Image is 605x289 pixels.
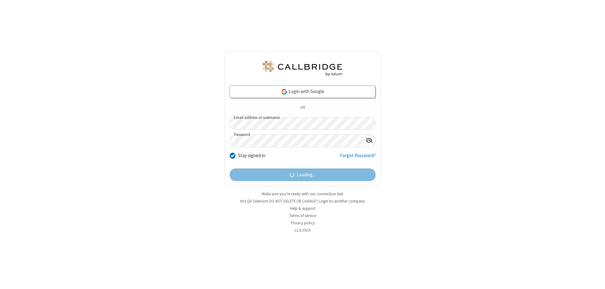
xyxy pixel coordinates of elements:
input: Email address or username [230,117,376,130]
div: Show password [363,135,375,146]
button: Login to another company [319,198,365,204]
img: QA Selenium DO NOT DELETE OR CHANGE [262,61,343,76]
li: v2.6.350.6 [225,227,381,233]
li: Not QA Selenium DO NOT DELETE OR CHANGE? [225,198,381,204]
iframe: Chat [589,273,600,285]
span: Loading... [297,171,315,179]
a: Make sure you're ready with our connection test [262,191,343,197]
label: Stay signed in [238,152,265,159]
a: Terms of service [289,213,316,218]
input: Password [230,135,363,147]
a: Privacy policy [291,220,314,226]
a: Forgot Password? [340,152,376,164]
span: OR [297,103,308,112]
a: Login with Google [230,86,376,98]
img: google-icon.png [281,88,288,95]
a: Help & support [290,206,315,211]
button: Loading... [230,168,376,181]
